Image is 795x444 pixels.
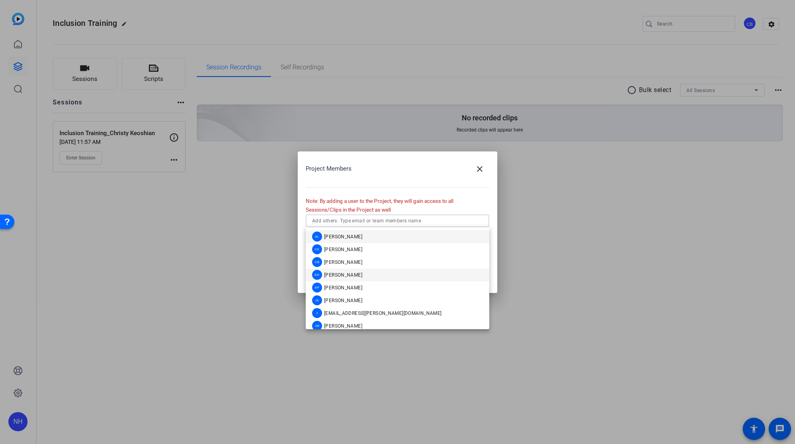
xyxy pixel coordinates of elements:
span: [PERSON_NAME] [324,259,362,265]
div: CK [312,244,322,254]
span: [PERSON_NAME] [324,234,362,240]
input: Add others: Type email or team members name [312,216,483,226]
div: EG [312,270,322,280]
div: CB [312,257,322,267]
div: AL [312,232,322,242]
span: [PERSON_NAME] [324,323,362,329]
span: [PERSON_NAME] [324,297,362,304]
div: JM [312,321,322,331]
div: J [312,308,322,318]
span: [PERSON_NAME] [324,272,362,278]
span: [PERSON_NAME] [324,285,362,291]
span: [EMAIL_ADDRESS][PERSON_NAME][DOMAIN_NAME] [324,310,441,316]
div: Project Members [306,159,489,179]
div: EP [312,283,322,293]
mat-icon: close [475,164,485,174]
span: [PERSON_NAME] [324,246,362,253]
span: Note: By adding a user to the Project, they will gain access to all Sessions/Clips in the Project... [306,198,453,213]
div: IA [312,295,322,305]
